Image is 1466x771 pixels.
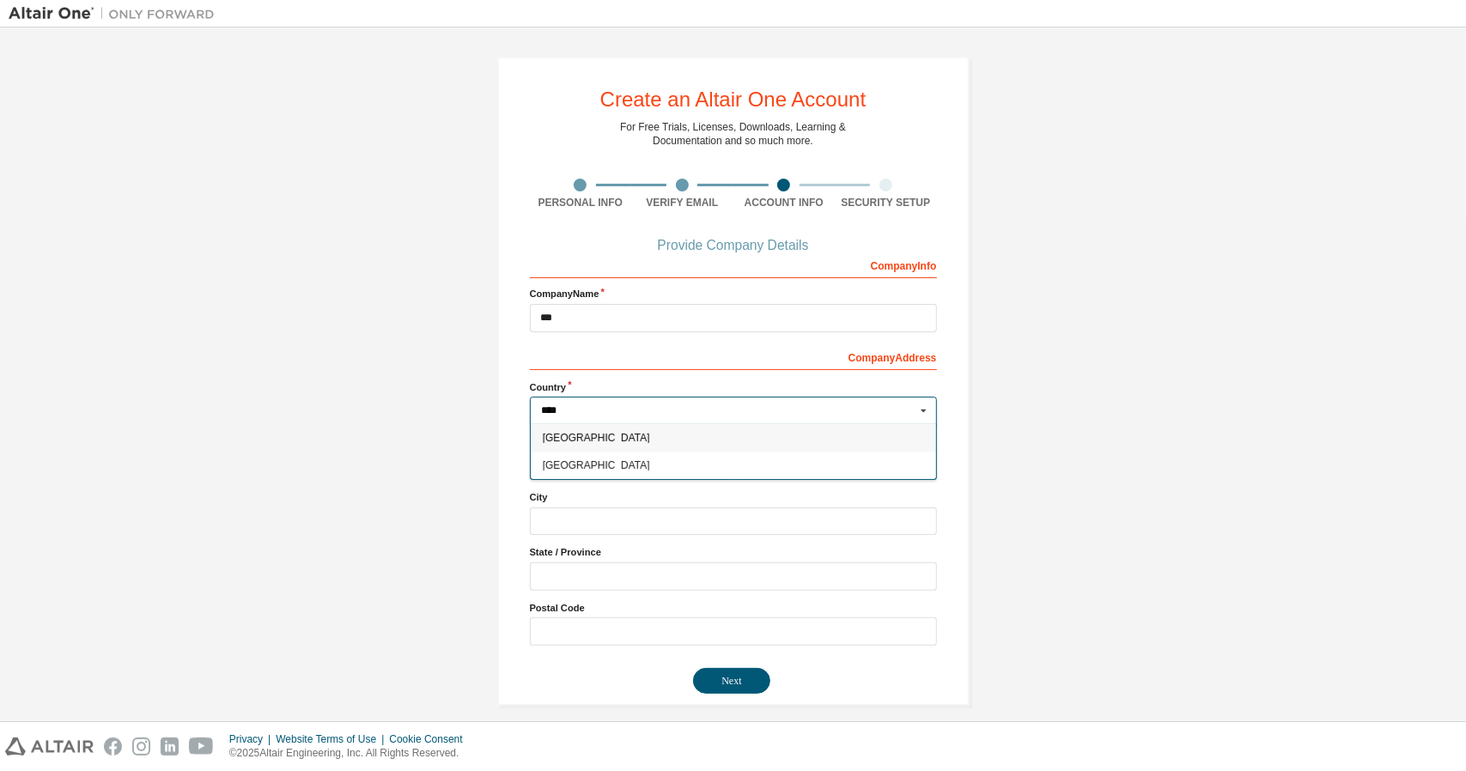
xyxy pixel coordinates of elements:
[530,545,937,559] label: State / Province
[835,196,937,209] div: Security Setup
[530,601,937,615] label: Postal Code
[530,196,632,209] div: Personal Info
[530,251,937,278] div: Company Info
[733,196,836,209] div: Account Info
[542,433,924,443] span: [GEOGRAPHIC_DATA]
[530,287,937,301] label: Company Name
[104,738,122,756] img: facebook.svg
[229,732,276,746] div: Privacy
[530,343,937,370] div: Company Address
[161,738,179,756] img: linkedin.svg
[9,5,223,22] img: Altair One
[693,668,770,694] button: Next
[542,460,924,470] span: [GEOGRAPHIC_DATA]
[189,738,214,756] img: youtube.svg
[600,89,867,110] div: Create an Altair One Account
[276,732,389,746] div: Website Terms of Use
[530,380,937,394] label: Country
[631,196,733,209] div: Verify Email
[530,240,937,251] div: Provide Company Details
[5,738,94,756] img: altair_logo.svg
[389,732,472,746] div: Cookie Consent
[620,120,846,148] div: For Free Trials, Licenses, Downloads, Learning & Documentation and so much more.
[229,746,473,761] p: © 2025 Altair Engineering, Inc. All Rights Reserved.
[530,490,937,504] label: City
[132,738,150,756] img: instagram.svg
